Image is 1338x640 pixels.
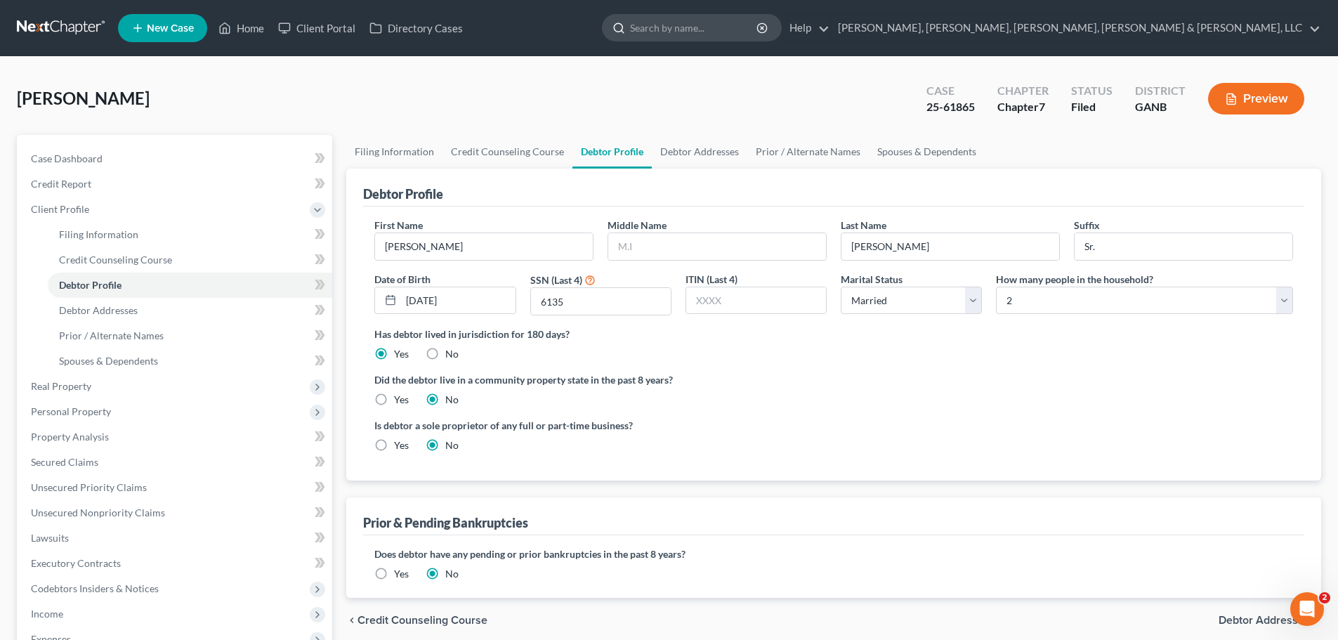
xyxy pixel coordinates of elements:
span: Income [31,608,63,620]
label: Suffix [1074,218,1100,233]
label: First Name [374,218,423,233]
label: Marital Status [841,272,903,287]
a: [PERSON_NAME], [PERSON_NAME], [PERSON_NAME], [PERSON_NAME] & [PERSON_NAME], LLC [831,15,1320,41]
label: How many people in the household? [996,272,1153,287]
a: Debtor Profile [48,273,332,298]
span: Property Analysis [31,431,109,443]
span: 2 [1319,592,1330,603]
span: Credit Report [31,178,91,190]
label: No [445,567,459,581]
span: Spouses & Dependents [59,355,158,367]
div: Chapter [997,83,1049,99]
span: Unsecured Nonpriority Claims [31,507,165,518]
span: Real Property [31,380,91,392]
span: Executory Contracts [31,557,121,569]
a: Credit Report [20,171,332,197]
input: XXXX [531,288,671,315]
span: Credit Counseling Course [59,254,172,266]
a: Prior / Alternate Names [48,323,332,348]
label: Yes [394,438,409,452]
label: Date of Birth [374,272,431,287]
label: No [445,347,459,361]
label: Has debtor lived in jurisdiction for 180 days? [374,327,1293,341]
label: Yes [394,347,409,361]
span: [PERSON_NAME] [17,88,150,108]
span: Case Dashboard [31,152,103,164]
span: Filing Information [59,228,138,240]
div: 25-61865 [926,99,975,115]
input: XXXX [686,287,826,314]
label: Last Name [841,218,886,233]
div: District [1135,83,1186,99]
a: Debtor Addresses [48,298,332,323]
label: No [445,438,459,452]
span: Lawsuits [31,532,69,544]
a: Credit Counseling Course [442,135,572,169]
button: Debtor Addresses chevron_right [1219,615,1321,626]
a: Property Analysis [20,424,332,450]
span: Codebtors Insiders & Notices [31,582,159,594]
label: Yes [394,567,409,581]
a: Spouses & Dependents [869,135,985,169]
a: Executory Contracts [20,551,332,576]
label: Is debtor a sole proprietor of any full or part-time business? [374,418,827,433]
input: MM/DD/YYYY [401,287,515,314]
a: Prior / Alternate Names [747,135,869,169]
span: Client Profile [31,203,89,215]
input: -- [1075,233,1292,260]
i: chevron_left [346,615,358,626]
input: Search by name... [630,15,759,41]
div: Chapter [997,99,1049,115]
span: Debtor Addresses [59,304,138,316]
a: Debtor Profile [572,135,652,169]
a: Lawsuits [20,525,332,551]
span: Debtor Addresses [1219,615,1310,626]
button: Preview [1208,83,1304,115]
span: Unsecured Priority Claims [31,481,147,493]
span: Personal Property [31,405,111,417]
a: Unsecured Priority Claims [20,475,332,500]
input: -- [375,233,593,260]
input: M.I [608,233,826,260]
div: Prior & Pending Bankruptcies [363,514,528,531]
div: Debtor Profile [363,185,443,202]
label: Does debtor have any pending or prior bankruptcies in the past 8 years? [374,547,1293,561]
a: Spouses & Dependents [48,348,332,374]
span: Prior / Alternate Names [59,329,164,341]
label: SSN (Last 4) [530,273,582,287]
a: Client Portal [271,15,362,41]
a: Credit Counseling Course [48,247,332,273]
a: Case Dashboard [20,146,332,171]
a: Unsecured Nonpriority Claims [20,500,332,525]
div: Filed [1071,99,1113,115]
button: chevron_left Credit Counseling Course [346,615,487,626]
span: Secured Claims [31,456,98,468]
span: New Case [147,23,194,34]
input: -- [841,233,1059,260]
label: Middle Name [608,218,667,233]
label: ITIN (Last 4) [686,272,737,287]
label: Yes [394,393,409,407]
a: Directory Cases [362,15,470,41]
label: Did the debtor live in a community property state in the past 8 years? [374,372,1293,387]
a: Filing Information [346,135,442,169]
span: 7 [1039,100,1045,113]
iframe: Intercom live chat [1290,592,1324,626]
div: Status [1071,83,1113,99]
div: Case [926,83,975,99]
a: Help [782,15,829,41]
span: Credit Counseling Course [358,615,487,626]
label: No [445,393,459,407]
span: Debtor Profile [59,279,122,291]
a: Home [211,15,271,41]
div: GANB [1135,99,1186,115]
a: Filing Information [48,222,332,247]
a: Debtor Addresses [652,135,747,169]
a: Secured Claims [20,450,332,475]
